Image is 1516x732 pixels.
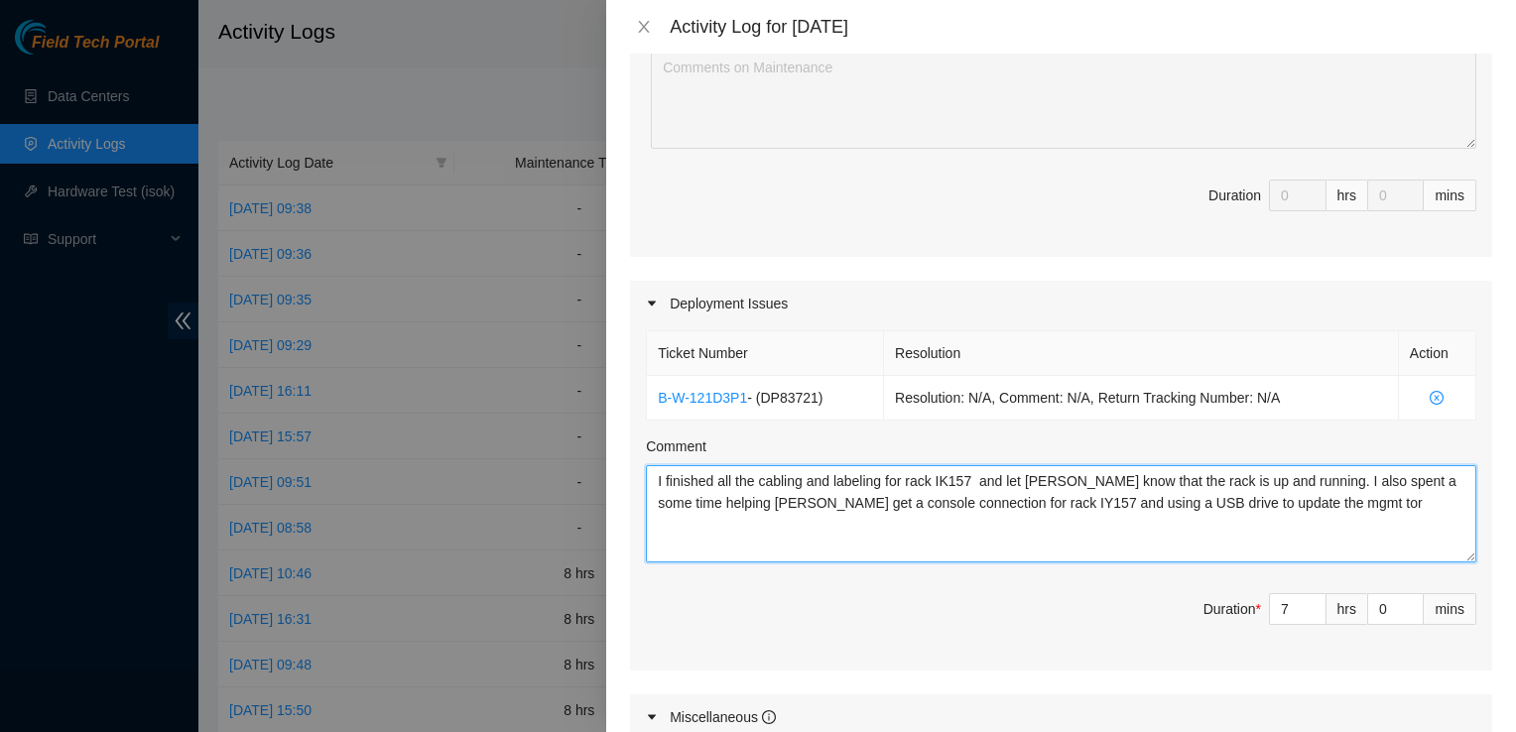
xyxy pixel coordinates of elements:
[1208,184,1261,206] div: Duration
[1326,593,1368,625] div: hrs
[670,16,1492,38] div: Activity Log for [DATE]
[646,465,1476,562] textarea: Comment
[651,52,1476,149] textarea: Comment
[670,706,776,728] div: Miscellaneous
[747,390,822,406] span: - ( DP83721 )
[658,390,747,406] a: B-W-121D3P1
[647,331,884,376] th: Ticket Number
[884,331,1399,376] th: Resolution
[1424,180,1476,211] div: mins
[630,18,658,37] button: Close
[762,710,776,724] span: info-circle
[1203,598,1261,620] div: Duration
[646,435,706,457] label: Comment
[1410,391,1464,405] span: close-circle
[1326,180,1368,211] div: hrs
[1424,593,1476,625] div: mins
[636,19,652,35] span: close
[630,281,1492,326] div: Deployment Issues
[1399,331,1476,376] th: Action
[646,711,658,723] span: caret-right
[646,298,658,309] span: caret-right
[884,376,1399,421] td: Resolution: N/A, Comment: N/A, Return Tracking Number: N/A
